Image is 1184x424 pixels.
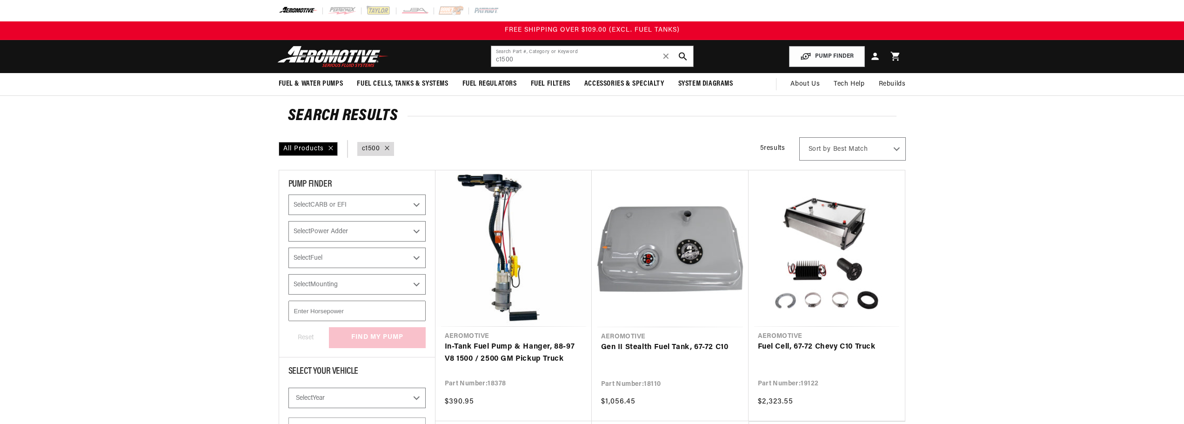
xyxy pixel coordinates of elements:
a: Fuel Cell, 67-72 Chevy C10 Truck [758,341,896,353]
select: Power Adder [288,221,426,242]
span: FREE SHIPPING OVER $109.00 (EXCL. FUEL TANKS) [505,27,680,34]
summary: Fuel Filters [524,73,577,95]
a: In-Tank Fuel Pump & Hanger, 88-97 V8 1500 / 2500 GM Pickup Truck [445,341,582,365]
span: Fuel Filters [531,79,570,89]
span: Fuel Regulators [462,79,517,89]
span: Accessories & Specialty [584,79,664,89]
select: Sort by [799,137,906,161]
select: Mounting [288,274,426,295]
span: Sort by [809,145,831,154]
input: Enter Horsepower [288,301,426,321]
summary: Fuel Regulators [455,73,524,95]
span: 5 results [760,145,785,152]
span: Rebuilds [879,79,906,89]
div: Select Your Vehicle [288,367,426,378]
summary: Tech Help [827,73,871,95]
a: c1500 [362,144,380,154]
select: Year [288,388,426,408]
select: CARB or EFI [288,195,426,215]
input: Search by Part Number, Category or Keyword [491,46,693,67]
a: About Us [783,73,827,95]
summary: System Diagrams [671,73,740,95]
summary: Accessories & Specialty [577,73,671,95]
span: Tech Help [834,79,864,89]
summary: Fuel Cells, Tanks & Systems [350,73,455,95]
span: ✕ [662,49,670,64]
span: PUMP FINDER [288,180,332,189]
button: PUMP FINDER [789,46,865,67]
span: About Us [790,81,820,87]
summary: Fuel & Water Pumps [272,73,350,95]
img: Aeromotive [275,46,391,67]
a: Gen II Stealth Fuel Tank, 67-72 C10 [601,342,739,354]
div: All Products [279,142,338,156]
span: System Diagrams [678,79,733,89]
select: Fuel [288,248,426,268]
h2: Search Results [288,109,896,124]
summary: Rebuilds [872,73,913,95]
button: search button [673,46,693,67]
span: Fuel & Water Pumps [279,79,343,89]
span: Fuel Cells, Tanks & Systems [357,79,448,89]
